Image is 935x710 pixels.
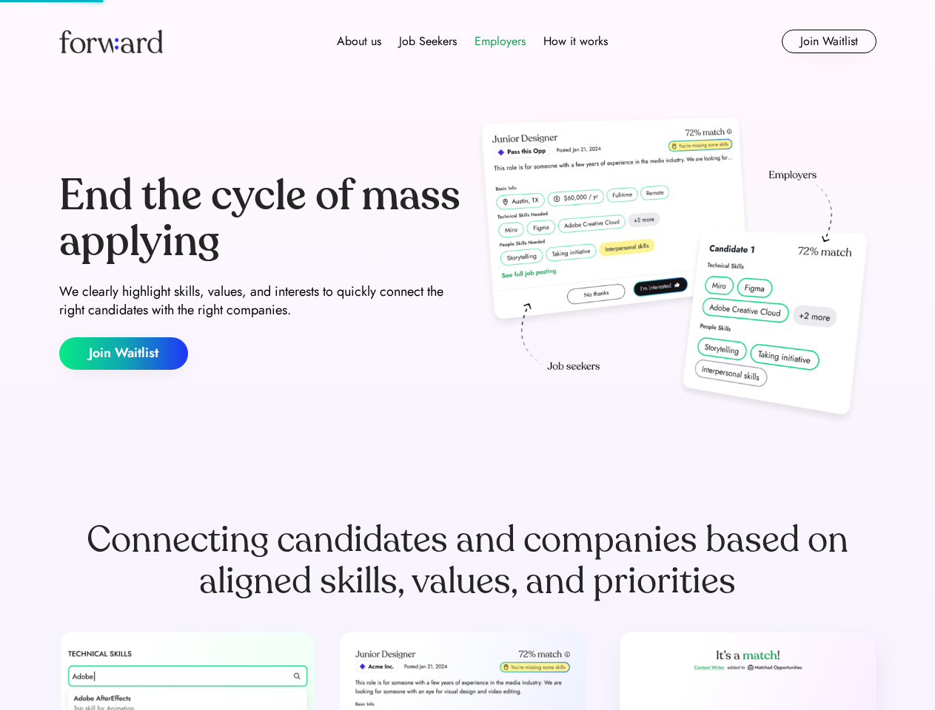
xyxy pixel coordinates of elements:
[59,30,163,53] img: Forward logo
[59,337,188,370] button: Join Waitlist
[475,33,526,50] div: Employers
[59,173,462,264] div: End the cycle of mass applying
[59,519,877,602] div: Connecting candidates and companies based on aligned skills, values, and priorities
[337,33,381,50] div: About us
[474,112,877,430] img: hero-image.png
[59,283,462,319] div: We clearly highlight skills, values, and interests to quickly connect the right candidates with t...
[543,33,608,50] div: How it works
[782,30,877,53] button: Join Waitlist
[399,33,457,50] div: Job Seekers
